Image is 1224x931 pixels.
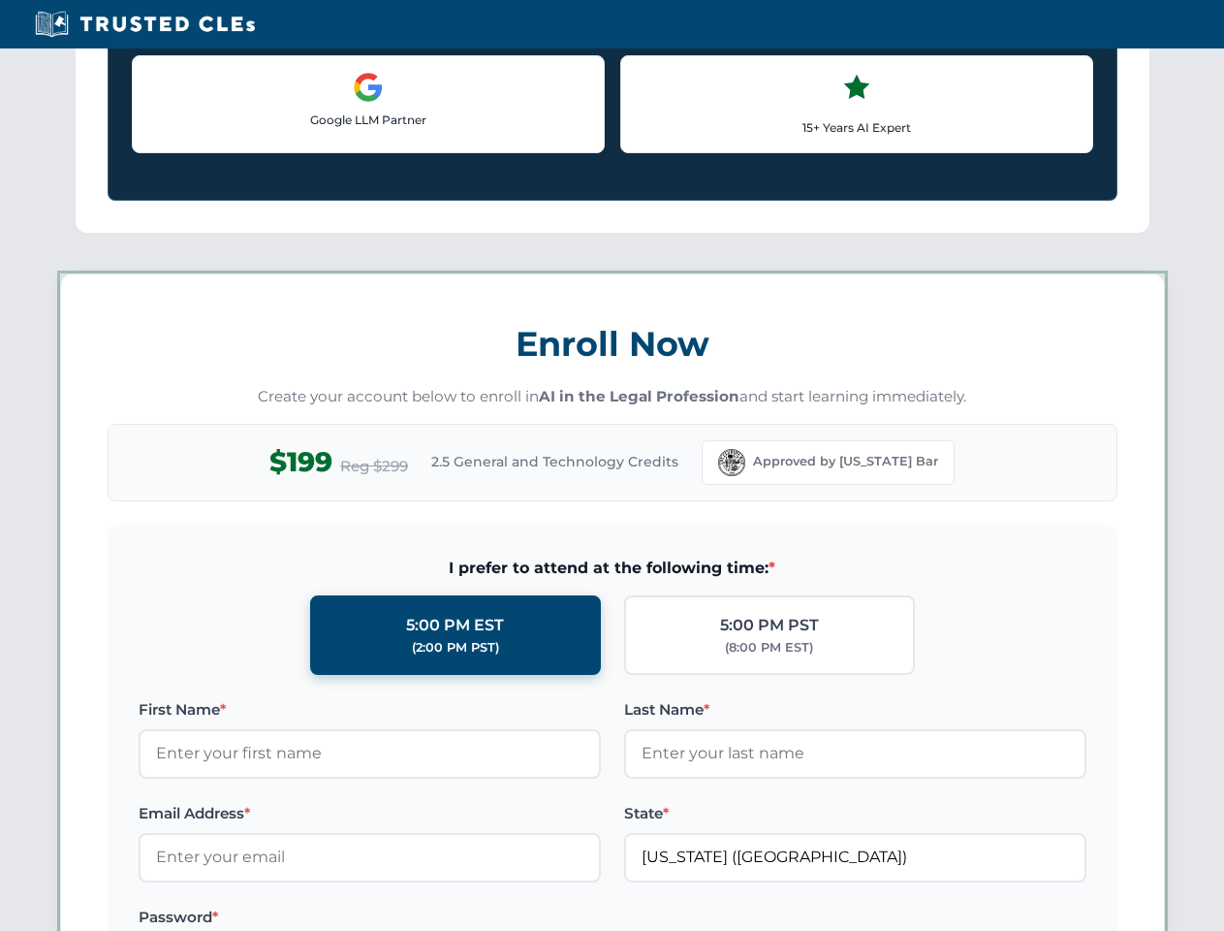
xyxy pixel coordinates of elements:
span: 2.5 General and Technology Credits [431,451,678,472]
label: Last Name [624,698,1086,722]
div: (8:00 PM EST) [725,638,813,658]
h3: Enroll Now [108,313,1117,374]
p: Create your account below to enroll in and start learning immediately. [108,386,1117,408]
div: (2:00 PM PST) [412,638,499,658]
strong: AI in the Legal Profession [539,387,739,405]
span: I prefer to attend at the following time: [139,556,1086,581]
input: Enter your last name [624,729,1086,778]
label: Email Address [139,802,601,825]
label: First Name [139,698,601,722]
input: Enter your email [139,833,601,882]
label: Password [139,906,601,929]
input: Enter your first name [139,729,601,778]
img: Google [353,72,384,103]
p: 15+ Years AI Expert [637,118,1077,137]
span: Reg $299 [340,455,408,478]
input: Florida (FL) [624,833,1086,882]
div: 5:00 PM EST [406,613,504,638]
img: Florida Bar [718,449,745,476]
img: Trusted CLEs [29,10,261,39]
p: Google LLM Partner [148,111,588,129]
div: 5:00 PM PST [720,613,819,638]
span: Approved by [US_STATE] Bar [753,452,938,471]
label: State [624,802,1086,825]
span: $199 [269,440,332,484]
